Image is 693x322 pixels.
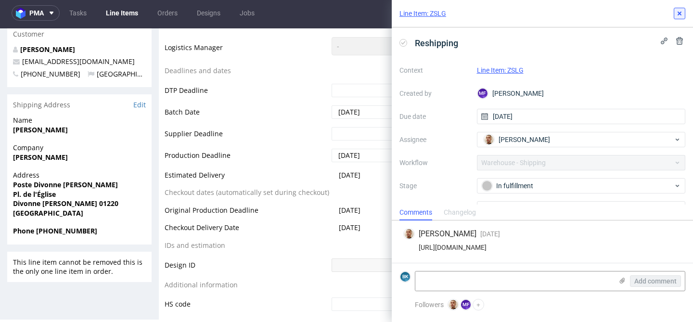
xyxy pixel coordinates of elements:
button: + [473,299,484,310]
label: Assignee [399,134,469,145]
img: Bartłomiej Leśniczuk [449,300,458,309]
figcaption: MF [461,300,471,309]
strong: [GEOGRAPHIC_DATA] [13,180,83,189]
input: Type to create new task [435,256,678,271]
figcaption: MF [478,89,488,98]
strong: Phone [PHONE_NUMBER] [13,198,97,207]
strong: [PERSON_NAME] [13,97,68,106]
img: Bartłomiej Leśniczuk [667,233,677,243]
td: DTP Deadline [165,54,329,76]
figcaption: BK [400,272,410,282]
span: [PERSON_NAME] [419,229,476,239]
strong: [PERSON_NAME] [13,124,68,133]
span: Followers [415,301,444,309]
span: Tasks [433,211,451,221]
span: [DATE] [480,230,500,238]
label: Due date [399,111,469,122]
div: Changelog [444,205,476,220]
span: [DATE] [339,142,360,151]
span: [GEOGRAPHIC_DATA] [88,41,164,50]
td: Checkout Delivery Date [165,193,329,211]
span: Address [13,142,146,152]
a: Orders [152,5,183,21]
button: Send [654,169,680,183]
div: This line item cannot be removed this is the only one line item in order. [7,223,152,254]
span: Company [13,115,146,124]
strong: Divonne [PERSON_NAME] 01220 [13,170,118,180]
span: [PERSON_NAME] [499,135,550,144]
td: Logistics Manager [165,8,329,37]
div: In fulfillment [482,180,673,191]
img: Bartłomiej Leśniczuk [484,135,494,144]
label: Description [399,203,469,245]
div: [DATE] [641,232,678,244]
img: share_image_120x120.png [433,169,445,181]
td: Deadlines and dates [165,37,329,54]
td: Production Deadline [165,119,329,141]
div: [URL][DOMAIN_NAME] [403,244,681,251]
img: logo [16,8,29,19]
td: Original Production Deadline [165,176,329,194]
button: pma [12,5,60,21]
a: [EMAIL_ADDRESS][DOMAIN_NAME] [22,28,135,38]
label: Stage [399,180,469,192]
td: Batch Date [165,76,329,98]
td: Additional information [165,251,329,269]
div: Reshipping [450,227,486,249]
span: [DATE] [339,194,360,204]
a: [PERSON_NAME] [20,16,75,26]
a: Jobs [234,5,260,21]
a: Edit [133,72,146,81]
a: Designs [191,5,226,21]
span: Name [13,87,146,97]
span: Reshipping [411,35,462,51]
div: Comments [399,205,432,220]
td: Checkout dates (automatically set during checkout) [165,158,329,176]
label: Workflow [399,157,469,168]
p: Comment to [450,169,505,183]
a: Tasks [64,5,92,21]
td: HS code [165,268,329,283]
span: [PHONE_NUMBER] [13,41,80,50]
a: View all [660,212,680,220]
a: ZSLG [488,173,499,180]
div: Shipping Address [7,66,152,87]
a: Line Item: ZSLG [477,66,524,74]
span: pma [29,10,44,16]
div: [PERSON_NAME] [477,86,686,101]
label: Context [399,64,469,76]
div: In fulfillment [451,230,485,237]
a: Line Items [100,5,144,21]
td: Estimated Delivery [165,141,329,159]
a: Line Item: ZSLG [399,9,446,18]
textarea: Wróciło do Pęcic. Prośba o kontakt z klientem. [477,201,686,247]
td: Supplier Deadline [165,98,329,119]
strong: Poste Divonne [PERSON_NAME] [13,152,118,161]
td: IDs and estimation [165,211,329,229]
span: [DATE] [339,177,360,186]
td: Design ID [165,229,329,251]
strong: Pl. de l'Église [13,161,56,170]
label: Created by [399,88,469,99]
img: Bartłomiej Leśniczuk [404,229,414,239]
